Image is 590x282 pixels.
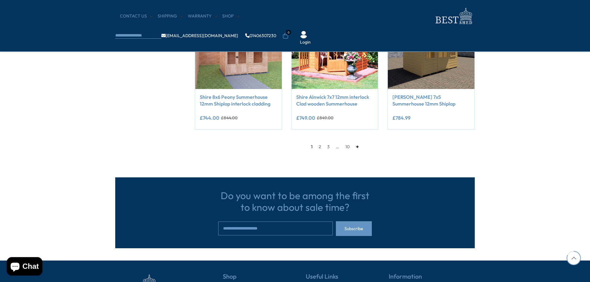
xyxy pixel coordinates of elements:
[392,94,470,107] a: [PERSON_NAME] 7x5 Summerhouse 12mm Shiplap
[296,94,374,107] a: Shire Alnwick 7x7 12mm interlock Clad wooden Summerhouse
[188,13,218,19] a: Warranty
[120,13,153,19] a: CONTACT US
[336,221,372,236] button: Subscribe
[161,33,238,38] a: [EMAIL_ADDRESS][DOMAIN_NAME]
[300,39,311,45] a: Login
[300,31,307,38] img: User Icon
[317,116,333,120] del: £849.00
[316,142,324,151] a: 2
[5,257,44,277] inbox-online-store-chat: Shopify online store chat
[200,115,219,120] ins: £744.00
[333,142,342,151] span: …
[282,33,289,39] a: 0
[218,190,372,213] h3: Do you want to be among the first to know about sale time?
[245,33,276,38] a: 01406307230
[344,226,363,231] span: Subscribe
[353,142,362,151] a: →
[286,30,291,35] span: 0
[158,13,183,19] a: Shipping
[432,6,475,26] img: logo
[392,115,411,120] ins: £784.99
[296,115,315,120] ins: £749.00
[221,116,238,120] del: £844.00
[200,94,277,107] a: Shire 8x6 Peony Summerhouse 12mm Shiplap interlock cladding
[324,142,333,151] a: 3
[308,142,316,151] span: 1
[342,142,353,151] a: 10
[222,13,240,19] a: Shop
